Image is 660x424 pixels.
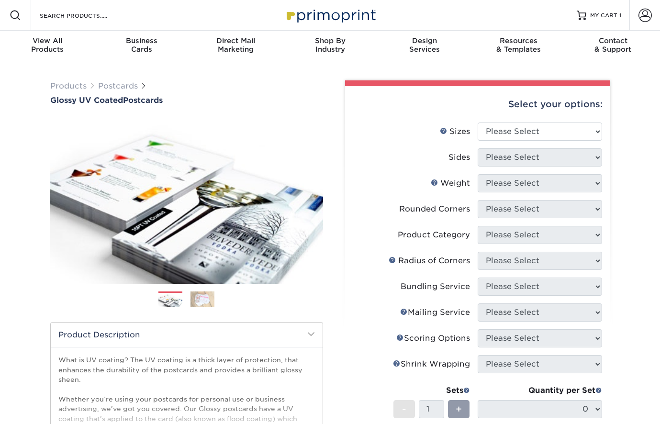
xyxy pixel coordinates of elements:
iframe: Google Customer Reviews [2,395,81,421]
span: Design [377,36,471,45]
div: Quantity per Set [478,385,602,396]
img: Primoprint [282,5,378,25]
div: Industry [283,36,377,54]
a: Direct MailMarketing [189,31,283,61]
div: & Support [566,36,660,54]
div: Shrink Wrapping [393,358,470,370]
div: Select your options: [353,86,603,123]
div: Services [377,36,471,54]
div: Mailing Service [400,307,470,318]
span: Contact [566,36,660,45]
img: Postcards 02 [190,291,214,308]
h2: Product Description [51,323,323,347]
a: Resources& Templates [471,31,566,61]
span: - [402,402,406,416]
img: Glossy UV Coated 01 [50,106,323,294]
img: Postcards 01 [158,292,182,309]
div: Sets [393,385,470,396]
div: Cards [94,36,189,54]
div: Product Category [398,229,470,241]
a: Shop ByIndustry [283,31,377,61]
div: Marketing [189,36,283,54]
div: & Templates [471,36,566,54]
span: Glossy UV Coated [50,96,123,105]
span: Resources [471,36,566,45]
div: Weight [431,178,470,189]
span: Business [94,36,189,45]
div: Sides [448,152,470,163]
div: Radius of Corners [389,255,470,267]
a: Contact& Support [566,31,660,61]
span: Shop By [283,36,377,45]
a: BusinessCards [94,31,189,61]
input: SEARCH PRODUCTS..... [39,10,132,21]
h1: Postcards [50,96,323,105]
a: Products [50,81,87,90]
div: Scoring Options [396,333,470,344]
span: 1 [619,12,622,19]
div: Bundling Service [401,281,470,292]
a: Glossy UV CoatedPostcards [50,96,323,105]
div: Sizes [440,126,470,137]
a: DesignServices [377,31,471,61]
span: Direct Mail [189,36,283,45]
span: MY CART [590,11,617,20]
a: Postcards [98,81,138,90]
div: Rounded Corners [399,203,470,215]
span: + [456,402,462,416]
